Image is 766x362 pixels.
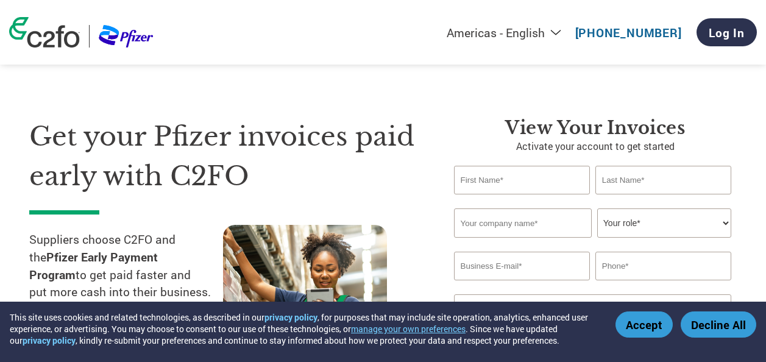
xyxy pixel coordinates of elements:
[454,282,590,289] div: Inavlid Email Address
[454,252,590,280] input: Invalid Email format
[454,208,592,238] input: Your company name*
[575,25,682,40] a: [PHONE_NUMBER]
[595,196,731,204] div: Invalid last name or last name is too long
[29,231,223,354] p: Suppliers choose C2FO and the to get paid faster and put more cash into their business. You selec...
[454,239,731,247] div: Invalid company name or company name is too long
[23,335,76,346] a: privacy policy
[595,252,731,280] input: Phone*
[9,17,80,48] img: c2fo logo
[10,311,598,346] div: This site uses cookies and related technologies, as described in our , for purposes that may incl...
[681,311,756,338] button: Decline All
[29,249,158,282] strong: Pfizer Early Payment Program
[597,208,731,238] select: Title/Role
[697,18,757,46] a: Log In
[595,282,731,289] div: Inavlid Phone Number
[454,196,590,204] div: Invalid first name or first name is too long
[615,311,673,338] button: Accept
[595,166,731,194] input: Last Name*
[223,225,387,345] img: supply chain worker
[454,166,590,194] input: First Name*
[29,117,417,196] h1: Get your Pfizer invoices paid early with C2FO
[454,139,737,154] p: Activate your account to get started
[264,311,317,323] a: privacy policy
[351,323,466,335] button: manage your own preferences
[454,117,737,139] h3: View Your Invoices
[99,25,154,48] img: Pfizer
